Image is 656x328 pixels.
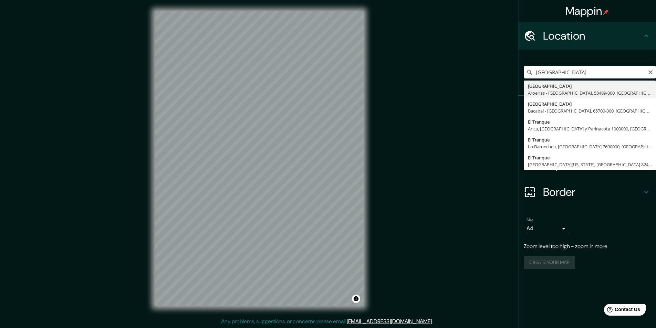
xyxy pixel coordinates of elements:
div: Bacabal - [GEOGRAPHIC_DATA], 65700-000, [GEOGRAPHIC_DATA] [528,107,652,114]
div: [GEOGRAPHIC_DATA] [528,100,652,107]
div: El Tranque [528,118,652,125]
div: . [433,317,434,326]
canvas: Map [155,11,364,306]
div: . [434,317,435,326]
div: Layout [518,151,656,178]
div: Aroeiras - [GEOGRAPHIC_DATA], 58489-000, [GEOGRAPHIC_DATA] [528,89,652,96]
div: El Tranque [528,154,652,161]
div: El Tranque [528,136,652,143]
input: Pick your city or area [524,66,656,78]
h4: Location [543,29,642,43]
div: [GEOGRAPHIC_DATA] [528,83,652,89]
div: A4 [527,223,568,234]
div: Style [518,123,656,151]
h4: Mappin [565,4,609,18]
p: Zoom level too high - zoom in more [524,242,650,251]
div: Pins [518,96,656,123]
div: [GEOGRAPHIC_DATA][US_STATE], [GEOGRAPHIC_DATA] 8240000, [GEOGRAPHIC_DATA] [528,161,652,168]
div: Arica, [GEOGRAPHIC_DATA] y Parinacota 1000000, [GEOGRAPHIC_DATA] [528,125,652,132]
label: Size [527,217,534,223]
div: Lo Barnechea, [GEOGRAPHIC_DATA] 7690000, [GEOGRAPHIC_DATA] [528,143,652,150]
button: Clear [648,68,653,75]
div: Location [518,22,656,50]
button: Toggle attribution [352,295,360,303]
h4: Layout [543,158,642,171]
h4: Border [543,185,642,199]
p: Any problems, suggestions, or concerns please email . [221,317,433,326]
div: Border [518,178,656,206]
iframe: Help widget launcher [595,301,648,320]
img: pin-icon.png [603,9,609,15]
a: [EMAIL_ADDRESS][DOMAIN_NAME] [347,318,432,325]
